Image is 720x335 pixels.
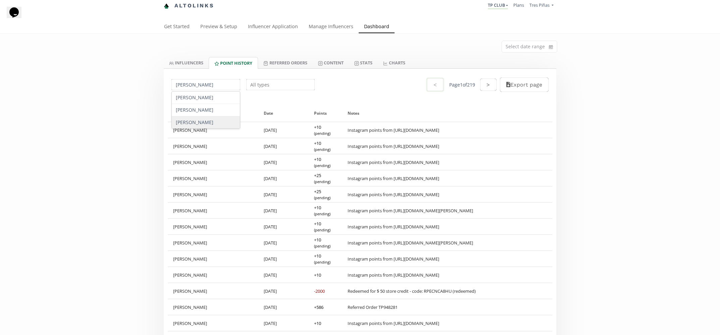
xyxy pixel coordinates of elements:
small: (pending) [314,211,330,216]
div: Instagram points from [URL][DOMAIN_NAME] [348,272,439,278]
a: Influencer Application [243,20,303,34]
div: [PERSON_NAME] [172,104,240,116]
div: [PERSON_NAME] [168,170,258,186]
div: [DATE] [258,219,309,234]
input: All types [245,78,316,91]
a: Altolinks [164,0,214,11]
div: + 10 [314,156,337,168]
button: > [480,78,496,91]
a: Referred Orders [258,57,312,68]
a: Stats [349,57,378,68]
a: Tres Piñas [529,2,554,10]
small: (pending) [314,131,330,136]
div: + 10 [314,253,337,265]
div: [PERSON_NAME] [168,251,258,267]
div: -2000 [314,288,325,294]
div: Instagram points from [URL][DOMAIN_NAME][PERSON_NAME] [348,240,473,246]
div: [PERSON_NAME] [168,283,258,299]
div: + 10 [314,272,321,278]
div: [DATE] [258,122,309,138]
a: CHARTS [378,57,411,68]
div: Date [264,105,304,122]
div: Instagram points from [URL][DOMAIN_NAME][PERSON_NAME] [348,208,473,214]
small: (pending) [314,179,330,184]
div: Page 1 of 219 [449,81,475,88]
div: [DATE] [258,154,309,170]
button: Export page [500,77,549,92]
div: [DATE] [258,283,309,299]
div: [PERSON_NAME] [168,315,258,331]
div: [DATE] [258,267,309,283]
a: Point HISTORY [209,57,258,69]
a: Preview & Setup [195,20,243,34]
div: [DATE] [258,251,309,267]
div: [PERSON_NAME] [168,219,258,234]
div: + 586 [314,304,323,310]
a: Dashboard [359,20,395,34]
small: (pending) [314,260,330,265]
div: [PERSON_NAME] [168,154,258,170]
div: + 25 [314,188,337,201]
div: Redeemed for $ 50 store credit - code: RPECNCA8HU (redeemed) [348,288,476,294]
div: [PERSON_NAME] [172,92,240,104]
div: [PERSON_NAME] [168,267,258,283]
div: [DATE] [258,186,309,202]
div: + 10 [314,221,337,233]
a: TP CLUB [488,2,508,9]
div: [PERSON_NAME] [168,203,258,218]
div: + 10 [314,237,337,249]
a: Content [313,57,349,68]
div: [PERSON_NAME] [168,235,258,250]
svg: calendar [549,44,553,50]
iframe: chat widget [7,7,28,27]
div: Instagram points from [URL][DOMAIN_NAME] [348,191,439,198]
div: + 10 [314,205,337,217]
span: Tres Piñas [529,2,550,8]
a: INFLUENCERS [164,57,209,68]
a: Manage Influencers [303,20,359,34]
div: Instagram points from [URL][DOMAIN_NAME] [348,320,439,326]
input: All influencers [170,78,241,91]
button: < [426,77,444,92]
div: + 25 [314,172,337,184]
div: [DATE] [258,138,309,154]
div: Instagram points from [URL][DOMAIN_NAME] [348,159,439,165]
small: (pending) [314,163,330,168]
a: Plans [513,2,524,8]
div: Instagram points from [URL][DOMAIN_NAME] [348,224,439,230]
img: favicon-32x32.png [164,3,169,9]
div: Points [314,105,337,122]
div: [PERSON_NAME] [172,116,240,128]
div: Referred Order TP948281 [348,304,398,310]
div: [PERSON_NAME] [168,138,258,154]
div: Instagram points from [URL][DOMAIN_NAME] [348,256,439,262]
a: Get Started [159,20,195,34]
div: [DATE] [258,203,309,218]
div: [PERSON_NAME] [168,122,258,138]
div: Instagram points from [URL][DOMAIN_NAME] [348,127,439,133]
div: [DATE] [258,235,309,250]
small: (pending) [314,227,330,232]
div: Instagram points from [URL][DOMAIN_NAME] [348,175,439,181]
small: (pending) [314,195,330,200]
div: + 10 [314,320,321,326]
small: (pending) [314,243,330,248]
div: [DATE] [258,170,309,186]
div: [DATE] [258,315,309,331]
div: [DATE] [258,299,309,315]
div: + 10 [314,124,337,136]
div: + 10 [314,140,337,152]
div: Instagram points from [URL][DOMAIN_NAME] [348,143,439,149]
div: [PERSON_NAME] [168,299,258,315]
small: (pending) [314,147,330,152]
div: [PERSON_NAME] [168,186,258,202]
div: Notes [348,105,547,122]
